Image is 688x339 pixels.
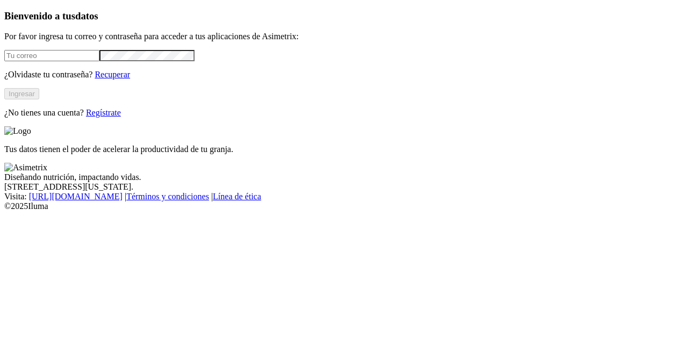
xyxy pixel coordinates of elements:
[4,70,684,80] p: ¿Olvidaste tu contraseña?
[4,32,684,41] p: Por favor ingresa tu correo y contraseña para acceder a tus aplicaciones de Asimetrix:
[4,201,684,211] div: © 2025 Iluma
[4,145,684,154] p: Tus datos tienen el poder de acelerar la productividad de tu granja.
[4,192,684,201] div: Visita : | |
[4,172,684,182] div: Diseñando nutrición, impactando vidas.
[4,182,684,192] div: [STREET_ADDRESS][US_STATE].
[4,88,39,99] button: Ingresar
[29,192,123,201] a: [URL][DOMAIN_NAME]
[75,10,98,21] span: datos
[4,50,99,61] input: Tu correo
[213,192,261,201] a: Línea de ética
[126,192,209,201] a: Términos y condiciones
[95,70,130,79] a: Recuperar
[4,108,684,118] p: ¿No tienes una cuenta?
[86,108,121,117] a: Regístrate
[4,10,684,22] h3: Bienvenido a tus
[4,163,47,172] img: Asimetrix
[4,126,31,136] img: Logo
